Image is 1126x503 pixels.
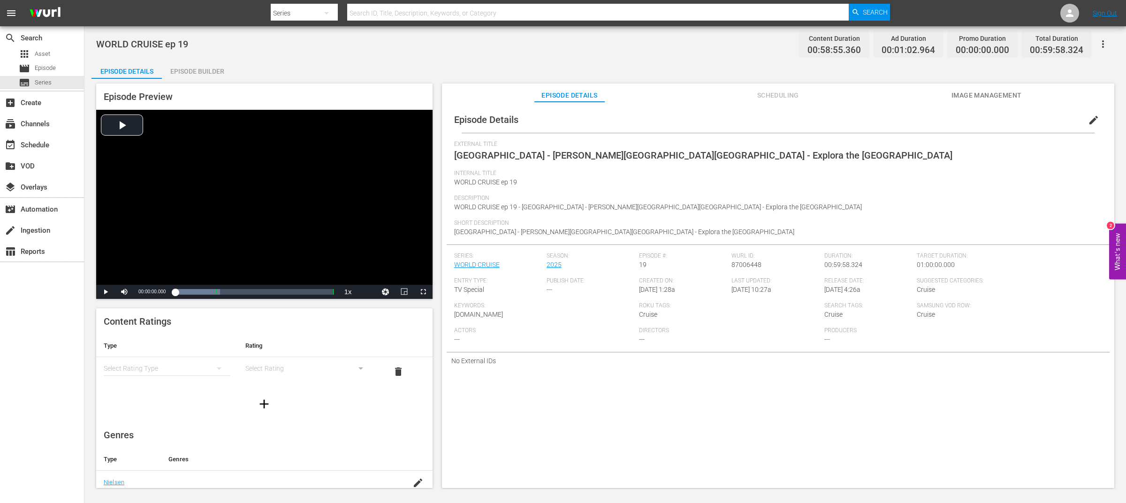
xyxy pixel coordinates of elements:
span: Schedule [5,139,16,151]
span: Short Description [454,220,1097,227]
span: Target Duration: [917,252,1097,260]
span: edit [1088,114,1099,126]
button: Picture-in-Picture [395,285,414,299]
span: Episode Details [534,90,605,101]
th: Genres [161,448,396,471]
span: Cruise [917,286,935,293]
div: Promo Duration [956,32,1009,45]
span: Release Date: [824,277,912,285]
span: WORLD CRUISE ep 19 [96,38,188,50]
span: Duration: [824,252,912,260]
span: Asset [19,48,30,60]
span: WORLD CRUISE ep 19 - [GEOGRAPHIC_DATA] - [PERSON_NAME][GEOGRAPHIC_DATA][GEOGRAPHIC_DATA] - Explor... [454,203,862,211]
span: Keywords: [454,302,635,310]
span: Genres [104,429,134,441]
a: 2025 [547,261,562,268]
button: Playback Rate [339,285,358,299]
span: delete [393,366,404,377]
span: 00:00:00.000 [956,45,1009,56]
span: Internal Title [454,170,1097,177]
button: edit [1082,109,1105,131]
span: --- [454,335,460,343]
button: Episode Builder [162,60,232,79]
span: VOD [5,160,16,172]
span: Episode #: [639,252,727,260]
span: Asset [35,49,50,59]
span: Episode Details [454,114,518,125]
span: 19 [639,261,647,268]
div: Ad Duration [882,32,935,45]
div: Total Duration [1030,32,1083,45]
span: Ingestion [5,225,16,236]
span: Last Updated: [731,277,819,285]
span: Wurl ID: [731,252,819,260]
div: Video Player [96,110,433,299]
a: Nielsen [104,479,124,486]
span: Episode [35,63,56,73]
span: Automation [5,204,16,215]
button: Mute [115,285,134,299]
span: Cruise [639,311,657,318]
span: Image Management [951,90,1022,101]
span: Channels [5,118,16,130]
span: 00:59:58.324 [1030,45,1083,56]
table: simple table [96,335,433,386]
span: Search [863,4,888,21]
button: delete [387,360,410,383]
button: Play [96,285,115,299]
span: --- [824,335,830,343]
th: Rating [238,335,380,357]
span: Created On: [639,277,727,285]
span: [DATE] 10:27a [731,286,771,293]
span: Episode [19,63,30,74]
span: Publish Date: [547,277,634,285]
div: Content Duration [807,32,861,45]
span: Series [19,77,30,88]
span: Episode Preview [104,91,173,102]
a: WORLD CRUISE [454,261,500,268]
span: [DATE] 1:28a [639,286,675,293]
span: Cruise [824,311,843,318]
span: Producers [824,327,1005,335]
span: 00:58:55.360 [807,45,861,56]
img: ans4CAIJ8jUAAAAAAAAAAAAAAAAAAAAAAAAgQb4GAAAAAAAAAAAAAAAAAAAAAAAAJMjXAAAAAAAAAAAAAAAAAAAAAAAAgAT5G... [23,2,68,24]
span: [GEOGRAPHIC_DATA] - [PERSON_NAME][GEOGRAPHIC_DATA][GEOGRAPHIC_DATA] - Explora the [GEOGRAPHIC_DATA] [454,150,952,161]
span: Overlays [5,182,16,193]
button: Search [849,4,890,21]
span: 87006448 [731,261,761,268]
span: Content Ratings [104,316,171,327]
th: Type [96,448,161,471]
span: Description [454,195,1097,202]
span: Cruise [917,311,935,318]
div: 2 [1107,222,1114,229]
span: 00:00:00.000 [138,289,166,294]
span: 01:00:00.000 [917,261,955,268]
div: No External IDs [447,352,1110,369]
span: Directors [639,327,820,335]
span: Actors [454,327,635,335]
button: Episode Details [91,60,162,79]
th: Type [96,335,238,357]
span: Reports [5,246,16,257]
div: Episode Builder [162,60,232,83]
span: Scheduling [743,90,813,101]
button: Open Feedback Widget [1109,224,1126,280]
a: Sign Out [1093,9,1117,17]
span: Samsung VOD Row: [917,302,1004,310]
span: Suggested Categories: [917,277,1097,285]
span: menu [6,8,17,19]
span: --- [547,286,552,293]
span: [DOMAIN_NAME] [454,311,503,318]
div: Progress Bar [175,289,334,295]
span: Series [35,78,52,87]
span: Search [5,32,16,44]
span: --- [639,335,645,343]
span: Create [5,97,16,108]
span: External Title [454,141,1097,148]
span: [GEOGRAPHIC_DATA] - [PERSON_NAME][GEOGRAPHIC_DATA][GEOGRAPHIC_DATA] - Explora the [GEOGRAPHIC_DATA] [454,228,794,236]
span: 00:59:58.324 [824,261,862,268]
span: Roku Tags: [639,302,820,310]
span: Entry Type: [454,277,542,285]
span: [DATE] 4:26a [824,286,860,293]
span: 00:01:02.964 [882,45,935,56]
